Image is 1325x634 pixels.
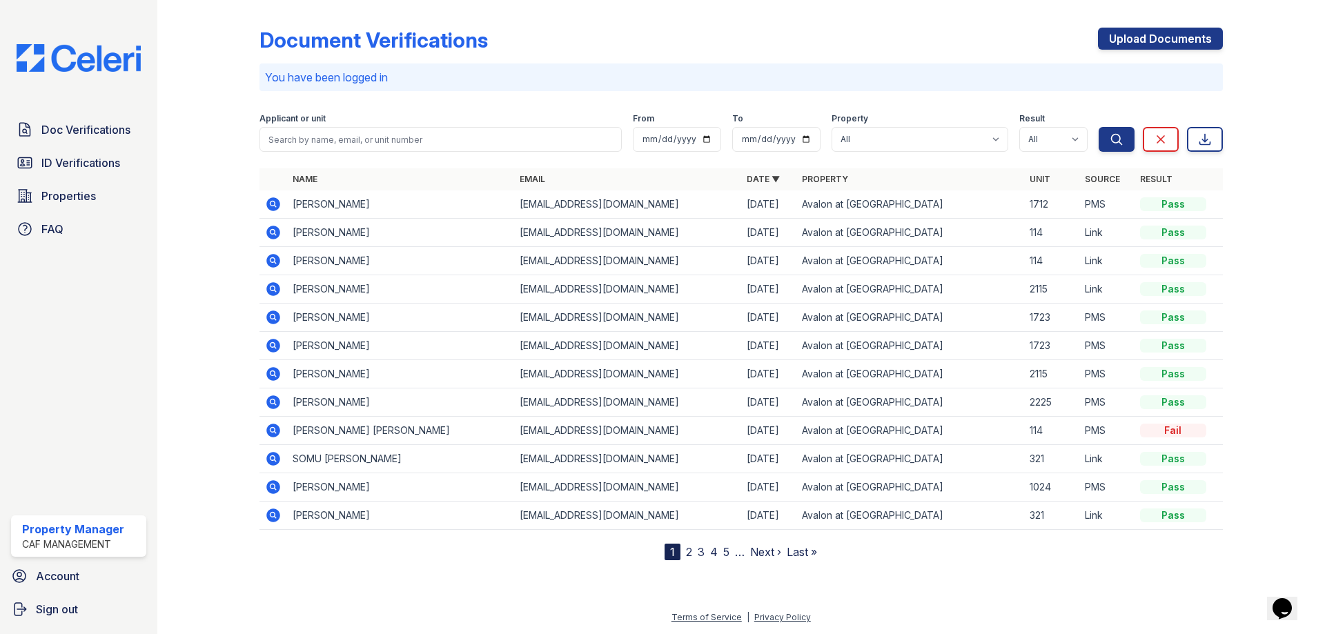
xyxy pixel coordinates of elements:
td: 321 [1024,502,1079,530]
a: Privacy Policy [754,612,811,622]
td: PMS [1079,332,1135,360]
a: Account [6,562,152,590]
td: 114 [1024,247,1079,275]
a: Sign out [6,595,152,623]
td: [PERSON_NAME] [287,304,514,332]
div: Pass [1140,310,1206,324]
td: PMS [1079,388,1135,417]
td: SOMU [PERSON_NAME] [287,445,514,473]
div: Fail [1140,424,1206,437]
input: Search by name, email, or unit number [259,127,622,152]
div: Pass [1140,395,1206,409]
td: [DATE] [741,275,796,304]
td: [DATE] [741,388,796,417]
td: Avalon at [GEOGRAPHIC_DATA] [796,502,1023,530]
td: [PERSON_NAME] [287,360,514,388]
a: ID Verifications [11,149,146,177]
td: Avalon at [GEOGRAPHIC_DATA] [796,332,1023,360]
div: Pass [1140,339,1206,353]
td: Avalon at [GEOGRAPHIC_DATA] [796,417,1023,445]
div: Pass [1140,452,1206,466]
td: 1712 [1024,190,1079,219]
a: Unit [1030,174,1050,184]
label: To [732,113,743,124]
td: [PERSON_NAME] [287,502,514,530]
span: Account [36,568,79,584]
span: Doc Verifications [41,121,130,138]
td: [EMAIL_ADDRESS][DOMAIN_NAME] [514,332,741,360]
td: Avalon at [GEOGRAPHIC_DATA] [796,360,1023,388]
a: Last » [787,545,817,559]
td: [PERSON_NAME] [287,473,514,502]
td: [EMAIL_ADDRESS][DOMAIN_NAME] [514,275,741,304]
div: Pass [1140,282,1206,296]
td: 114 [1024,219,1079,247]
td: 1723 [1024,332,1079,360]
td: PMS [1079,360,1135,388]
td: [EMAIL_ADDRESS][DOMAIN_NAME] [514,304,741,332]
span: Sign out [36,601,78,617]
span: FAQ [41,221,63,237]
div: CAF Management [22,537,124,551]
a: Next › [750,545,781,559]
a: 5 [723,545,729,559]
div: Pass [1140,367,1206,381]
img: CE_Logo_Blue-a8612792a0a2168367f1c8372b55b34899dd931a85d93a1a3d3e32e68fde9ad4.png [6,44,152,72]
td: PMS [1079,190,1135,219]
td: Avalon at [GEOGRAPHIC_DATA] [796,219,1023,247]
td: 114 [1024,417,1079,445]
td: [DATE] [741,304,796,332]
td: [EMAIL_ADDRESS][DOMAIN_NAME] [514,445,741,473]
td: [DATE] [741,502,796,530]
label: Applicant or unit [259,113,326,124]
td: [DATE] [741,445,796,473]
td: [DATE] [741,247,796,275]
td: Link [1079,219,1135,247]
td: [PERSON_NAME] [PERSON_NAME] [287,417,514,445]
td: Avalon at [GEOGRAPHIC_DATA] [796,473,1023,502]
span: Properties [41,188,96,204]
div: Property Manager [22,521,124,537]
span: ID Verifications [41,155,120,171]
a: Terms of Service [671,612,742,622]
a: Property [802,174,848,184]
label: Property [832,113,868,124]
a: Upload Documents [1098,28,1223,50]
a: Source [1085,174,1120,184]
a: Date ▼ [747,174,780,184]
label: Result [1019,113,1045,124]
td: Avalon at [GEOGRAPHIC_DATA] [796,190,1023,219]
div: 1 [665,544,680,560]
td: [PERSON_NAME] [287,275,514,304]
td: [EMAIL_ADDRESS][DOMAIN_NAME] [514,388,741,417]
a: Properties [11,182,146,210]
td: 2115 [1024,275,1079,304]
a: FAQ [11,215,146,243]
td: [DATE] [741,360,796,388]
td: [PERSON_NAME] [287,190,514,219]
div: Pass [1140,197,1206,211]
iframe: chat widget [1267,579,1311,620]
td: PMS [1079,304,1135,332]
td: 2115 [1024,360,1079,388]
td: [EMAIL_ADDRESS][DOMAIN_NAME] [514,219,741,247]
a: 2 [686,545,692,559]
a: Email [520,174,545,184]
td: 1024 [1024,473,1079,502]
label: From [633,113,654,124]
td: [EMAIL_ADDRESS][DOMAIN_NAME] [514,360,741,388]
td: [EMAIL_ADDRESS][DOMAIN_NAME] [514,190,741,219]
div: Pass [1140,480,1206,494]
td: [EMAIL_ADDRESS][DOMAIN_NAME] [514,473,741,502]
p: You have been logged in [265,69,1217,86]
a: 4 [710,545,718,559]
td: [DATE] [741,473,796,502]
div: Document Verifications [259,28,488,52]
td: Link [1079,275,1135,304]
td: [DATE] [741,219,796,247]
td: [PERSON_NAME] [287,247,514,275]
a: Result [1140,174,1172,184]
td: 2225 [1024,388,1079,417]
td: [PERSON_NAME] [287,388,514,417]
